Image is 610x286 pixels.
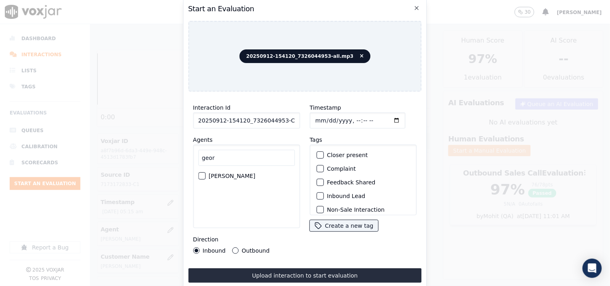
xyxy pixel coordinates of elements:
label: Inbound Lead [327,193,365,199]
label: Tags [310,137,322,143]
span: 20250912-154120_7326044953-all.mp3 [240,49,371,63]
div: Open Intercom Messenger [583,259,602,278]
label: Non-Sale Interaction [327,207,384,212]
label: Complaint [327,166,356,172]
input: reference id, file name, etc [193,112,300,129]
label: [PERSON_NAME] [209,173,255,179]
button: Upload interaction to start evaluation [188,268,422,283]
label: Timestamp [310,104,341,111]
label: Agents [193,137,213,143]
label: Feedback Shared [327,180,375,185]
button: Create a new tag [310,220,378,231]
label: Inbound [203,248,226,253]
h2: Start an Evaluation [188,3,422,14]
label: Direction [193,236,218,243]
label: Interaction Id [193,104,230,111]
label: Closer present [327,152,368,158]
label: Outbound [242,248,269,253]
input: Search Agents... [198,150,295,166]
